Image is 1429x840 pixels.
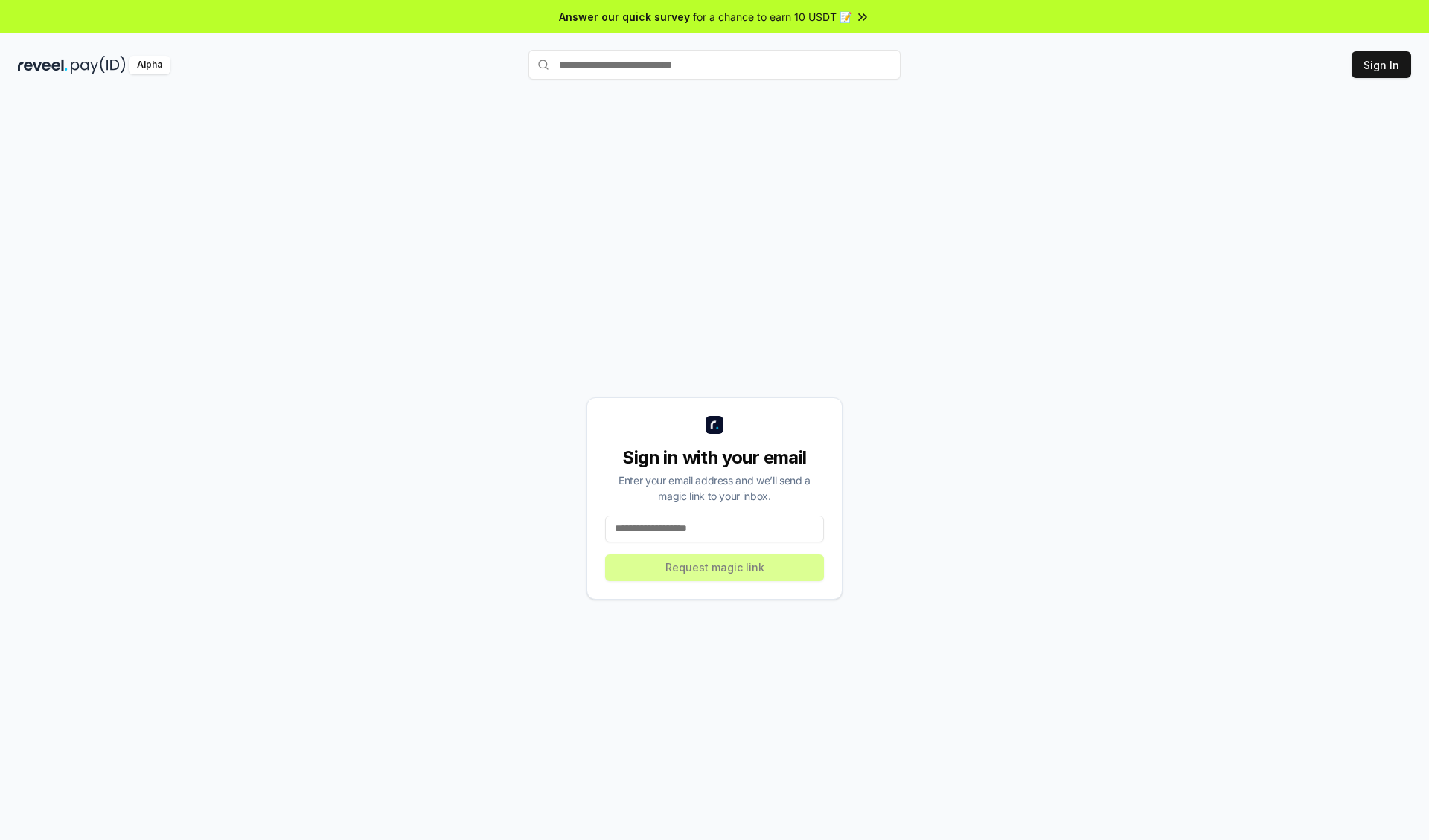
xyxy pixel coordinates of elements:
span: for a chance to earn 10 USDT 📝 [693,9,852,25]
span: Answer our quick survey [559,9,690,25]
img: pay_id [71,56,126,74]
img: logo_small [706,416,723,434]
div: Sign in with your email [605,446,824,469]
div: Alpha [129,56,170,74]
img: reveel_dark [18,56,68,74]
div: Enter your email address and we’ll send a magic link to your inbox. [605,472,824,504]
button: Sign In [1352,51,1411,78]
